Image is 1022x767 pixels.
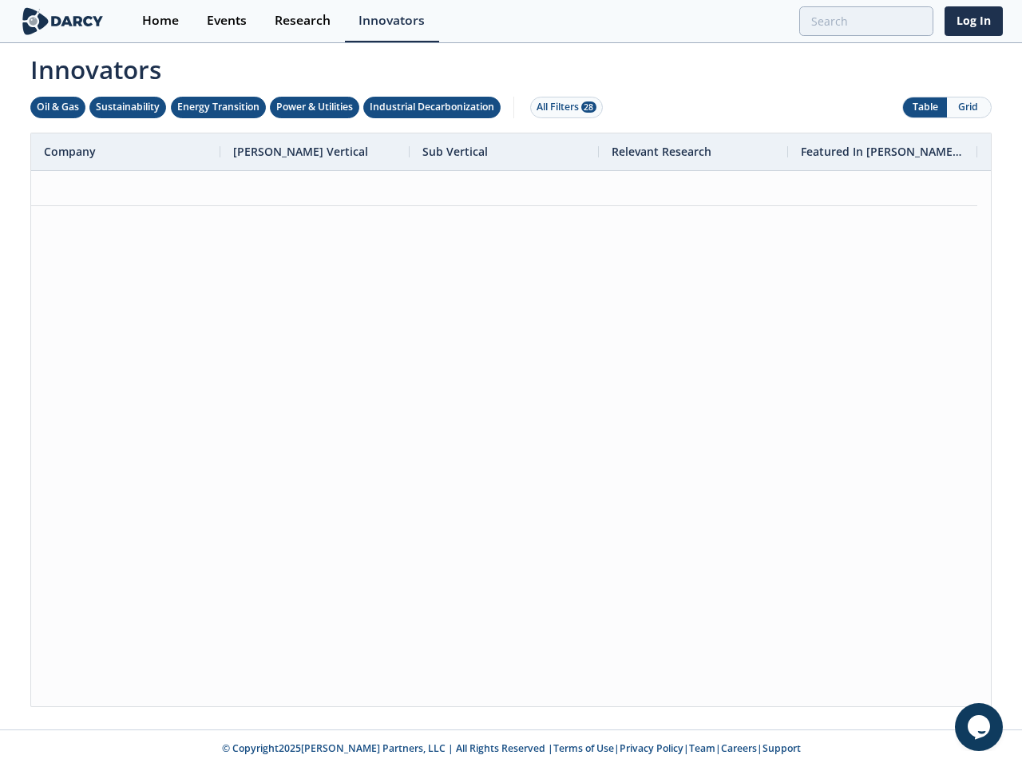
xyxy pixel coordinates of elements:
span: 28 [581,101,596,113]
iframe: chat widget [955,703,1006,751]
span: Relevant Research [612,144,711,159]
button: Industrial Decarbonization [363,97,501,118]
button: Grid [947,97,991,117]
p: © Copyright 2025 [PERSON_NAME] Partners, LLC | All Rights Reserved | | | | | [22,741,1000,756]
div: Research [275,14,331,27]
a: Careers [721,741,757,755]
button: Sustainability [89,97,166,118]
button: Table [903,97,947,117]
a: Team [689,741,715,755]
span: Featured In [PERSON_NAME] Live [801,144,965,159]
span: Sub Vertical [422,144,488,159]
a: Terms of Use [553,741,614,755]
input: Advanced Search [799,6,933,36]
div: Innovators [358,14,425,27]
a: Log In [945,6,1003,36]
span: Company [44,144,96,159]
div: All Filters [537,100,596,114]
span: [PERSON_NAME] Vertical [233,144,368,159]
button: Oil & Gas [30,97,85,118]
a: Support [763,741,801,755]
div: Energy Transition [177,100,259,114]
div: Industrial Decarbonization [370,100,494,114]
a: Privacy Policy [620,741,683,755]
div: Events [207,14,247,27]
img: logo-wide.svg [19,7,106,35]
button: Power & Utilities [270,97,359,118]
button: Energy Transition [171,97,266,118]
div: Oil & Gas [37,100,79,114]
div: Power & Utilities [276,100,353,114]
button: All Filters 28 [530,97,603,118]
div: Sustainability [96,100,160,114]
span: Innovators [19,45,1003,88]
div: Home [142,14,179,27]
